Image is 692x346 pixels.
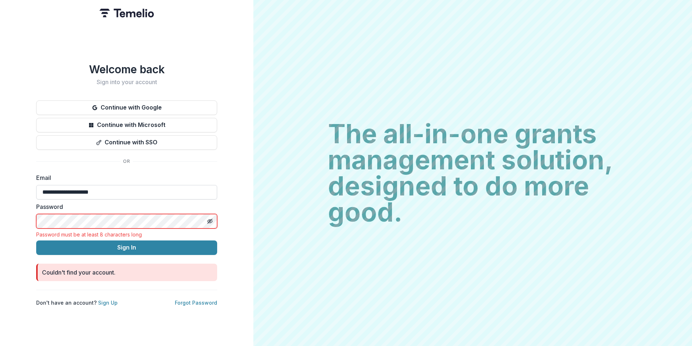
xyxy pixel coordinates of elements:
[175,300,217,306] a: Forgot Password
[36,173,213,182] label: Email
[36,118,217,132] button: Continue with Microsoft
[36,135,217,150] button: Continue with SSO
[36,202,213,211] label: Password
[204,215,216,227] button: Toggle password visibility
[42,268,115,277] div: Couldn't find your account.
[36,231,217,238] div: Password must be at least 8 characters long
[36,79,217,86] h2: Sign into your account
[100,9,154,17] img: Temelio
[36,100,217,115] button: Continue with Google
[98,300,118,306] a: Sign Up
[36,299,118,306] p: Don't have an account?
[36,240,217,255] button: Sign In
[36,63,217,76] h1: Welcome back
